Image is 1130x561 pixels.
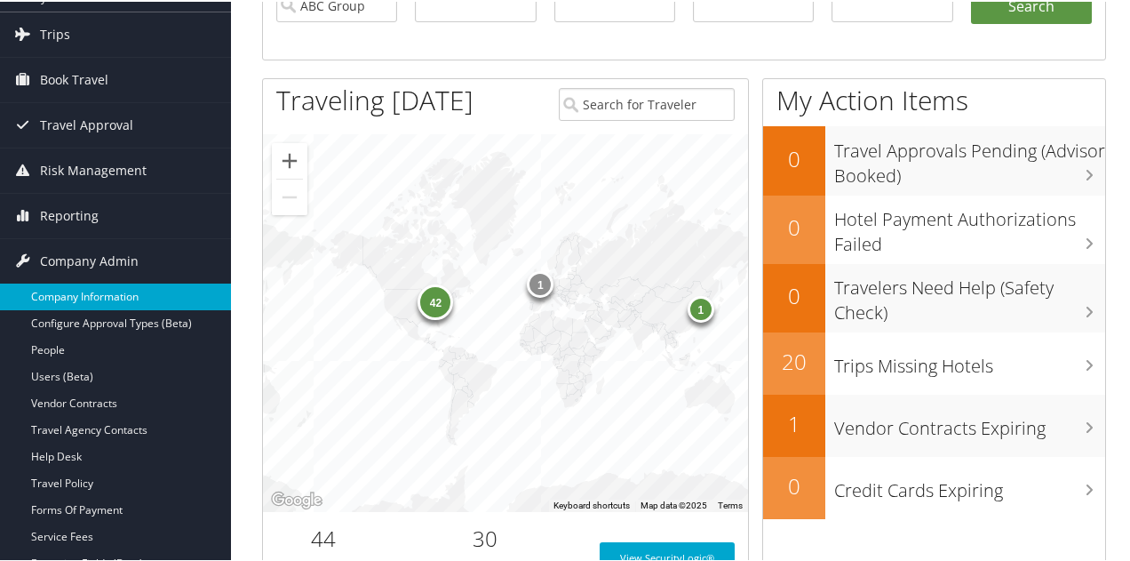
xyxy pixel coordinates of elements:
h2: 0 [763,469,825,500]
h2: 0 [763,279,825,309]
h2: 30 [397,522,572,552]
button: Zoom out [272,178,307,213]
span: Risk Management [40,147,147,191]
span: Company Admin [40,237,139,282]
h2: 20 [763,345,825,375]
a: Open this area in Google Maps (opens a new window) [267,487,326,510]
h3: Credit Cards Expiring [834,468,1105,501]
div: 1 [527,269,553,296]
h2: 0 [763,142,825,172]
a: 1Vendor Contracts Expiring [763,393,1105,455]
span: Reporting [40,192,99,236]
input: Search for Traveler [559,86,734,119]
h1: Traveling [DATE] [276,80,473,117]
h2: 0 [763,211,825,241]
a: Terms (opens in new tab) [718,499,743,509]
h1: My Action Items [763,80,1105,117]
span: Trips [40,11,70,55]
button: Keyboard shortcuts [553,498,630,510]
a: 20Trips Missing Hotels [763,331,1105,393]
h2: 1 [763,407,825,437]
h3: Vendor Contracts Expiring [834,405,1105,439]
h3: Travelers Need Help (Safety Check) [834,265,1105,324]
h3: Hotel Payment Authorizations Failed [834,196,1105,255]
button: Zoom in [272,141,307,177]
a: 0Travel Approvals Pending (Advisor Booked) [763,124,1105,193]
h3: Trips Missing Hotels [834,343,1105,377]
div: 42 [418,282,453,317]
span: Book Travel [40,56,108,100]
a: 0Credit Cards Expiring [763,455,1105,517]
span: Travel Approval [40,101,133,146]
h3: Travel Approvals Pending (Advisor Booked) [834,128,1105,187]
h2: 44 [276,522,370,552]
a: 0Travelers Need Help (Safety Check) [763,262,1105,331]
img: Google [267,487,326,510]
span: Map data ©2025 [641,499,707,509]
div: 1 [688,294,714,321]
a: 0Hotel Payment Authorizations Failed [763,194,1105,262]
